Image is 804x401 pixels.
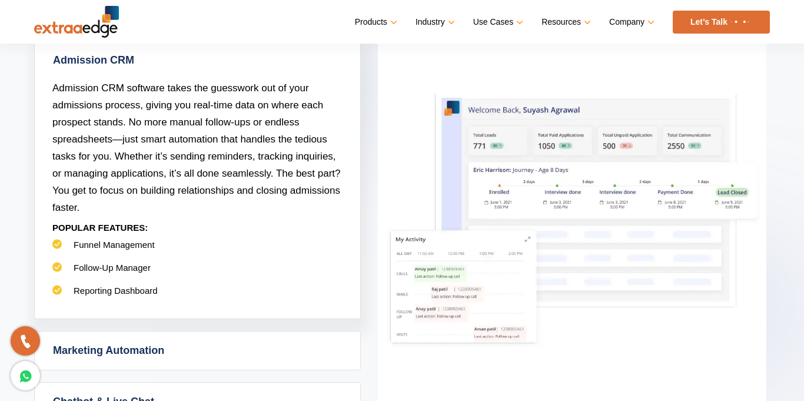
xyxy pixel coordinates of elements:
[673,11,770,34] a: Let’s Talk
[52,262,343,285] li: Follow-Up Manager
[355,14,395,31] a: Products
[473,14,521,31] a: Use Cases
[52,285,343,308] li: Reporting Dashboard
[541,14,589,31] a: Resources
[52,239,343,262] li: Funnel Management
[52,82,341,213] span: Admission CRM software takes the guesswork out of your admissions process, giving you real-time d...
[52,216,343,239] p: POPULAR FEATURES:
[35,41,360,79] a: Admission CRM
[35,332,360,370] a: Marketing Automation
[609,14,652,31] a: Company
[416,14,453,31] a: Industry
